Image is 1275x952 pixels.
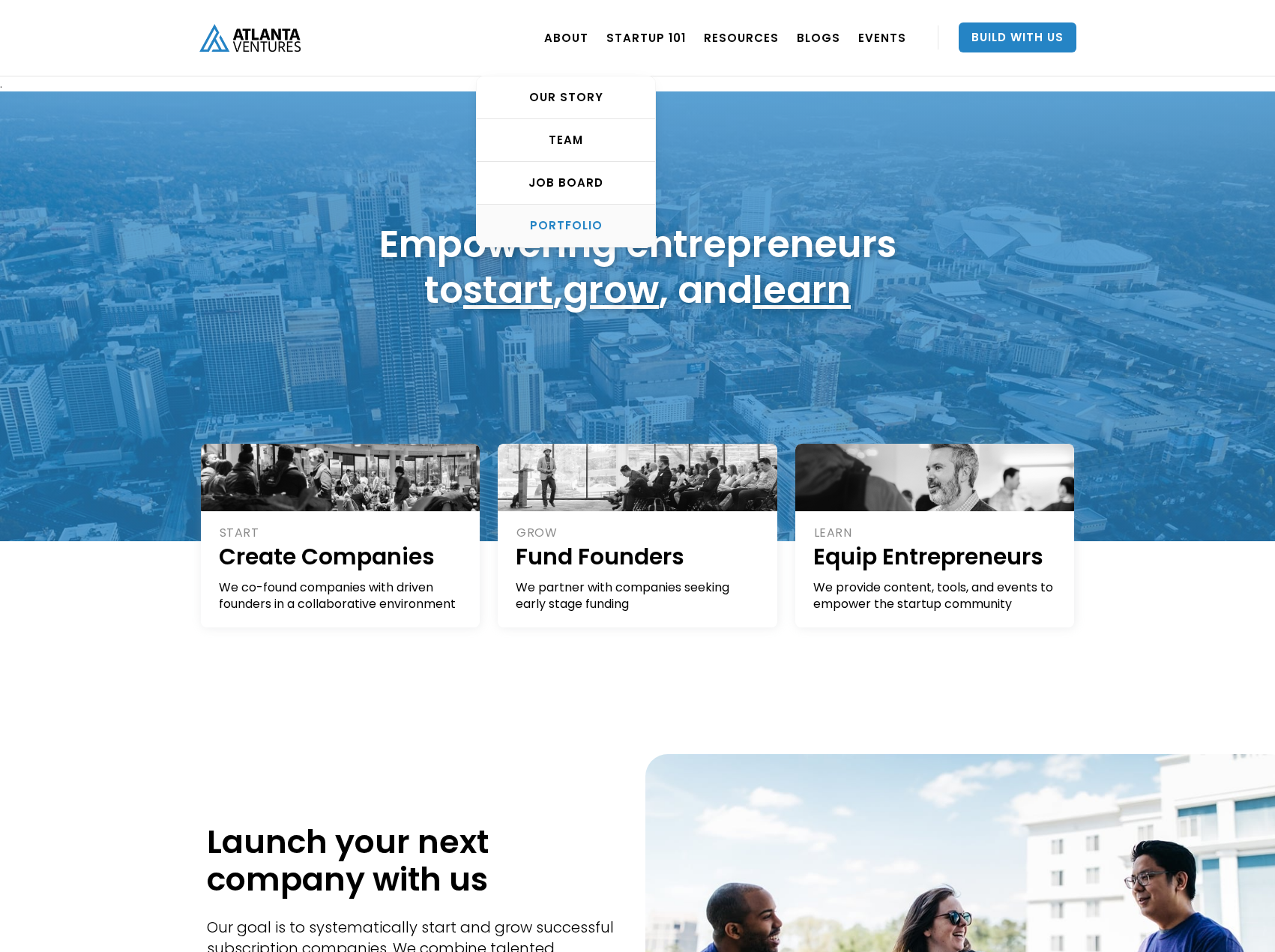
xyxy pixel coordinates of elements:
a: learn [753,263,851,316]
div: GROW [516,525,761,541]
div: OUR STORY [477,90,655,105]
a: LEARNEquip EntrepreneursWe provide content, tools, and events to empower the startup community [795,444,1075,627]
a: Build With Us [959,22,1076,52]
a: EVENTS [858,16,906,58]
h1: Launch your next company with us [207,823,623,898]
h1: Equip Entrepreneurs [813,541,1058,572]
a: BLOGS [797,16,840,58]
div: We co-found companies with driven founders in a collaborative environment [219,579,464,612]
a: PORTFOLIO [477,205,655,247]
a: STARTCreate CompaniesWe co-found companies with driven founders in a collaborative environment [201,444,480,627]
h1: Empowering entrepreneurs to , , and [379,221,896,313]
a: GROWFund FoundersWe partner with companies seeking early stage funding [498,444,777,627]
h1: Create Companies [219,541,464,572]
a: start [463,263,553,316]
div: TEAM [477,133,655,148]
a: grow [563,263,659,316]
a: ABOUT [544,16,588,58]
div: Job Board [477,175,655,190]
div: PORTFOLIO [477,218,655,233]
div: START [220,525,464,541]
a: TEAM [477,119,655,162]
div: We provide content, tools, and events to empower the startup community [813,579,1058,612]
a: OUR STORY [477,76,655,119]
h1: Fund Founders [516,541,761,572]
a: Startup 101 [606,16,686,58]
div: We partner with companies seeking early stage funding [516,579,761,612]
a: Job Board [477,162,655,205]
a: RESOURCES [704,16,779,58]
div: LEARN [814,525,1058,541]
